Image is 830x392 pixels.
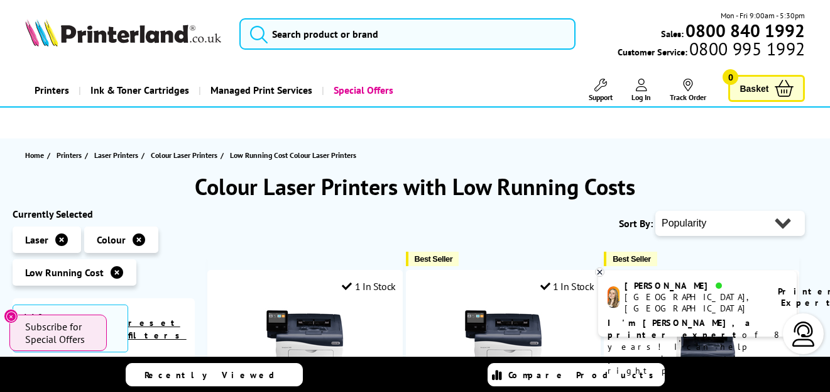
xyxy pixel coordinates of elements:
[406,252,459,266] button: Best Seller
[57,148,82,162] span: Printers
[57,148,85,162] a: Printers
[322,74,403,106] a: Special Offers
[25,266,104,279] span: Low Running Cost
[415,254,453,264] span: Best Seller
[25,74,79,106] a: Printers
[25,19,224,49] a: Printerland Logo
[13,208,195,220] div: Currently Selected
[90,74,189,106] span: Ink & Toner Cartridges
[342,280,396,293] div: 1 In Stock
[488,363,665,386] a: Compare Products
[13,305,128,352] span: 118 Products Found
[128,317,187,341] a: reset filters
[199,74,322,106] a: Managed Print Services
[239,18,576,50] input: Search product or brand
[94,148,141,162] a: Laser Printers
[230,150,356,160] span: Low Running Cost Colour Laser Printers
[94,148,138,162] span: Laser Printers
[540,280,594,293] div: 1 In Stock
[79,74,199,106] a: Ink & Toner Cartridges
[126,363,303,386] a: Recently Viewed
[145,369,287,381] span: Recently Viewed
[151,148,221,162] a: Colour Laser Printers
[13,172,817,201] h1: Colour Laser Printers with Low Running Costs
[97,233,126,246] span: Colour
[25,148,47,162] a: Home
[25,19,221,47] img: Printerland Logo
[151,148,217,162] span: Colour Laser Printers
[508,369,660,381] span: Compare Products
[25,320,94,345] span: Subscribe for Special Offers
[4,309,18,323] button: Close
[25,233,48,246] span: Laser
